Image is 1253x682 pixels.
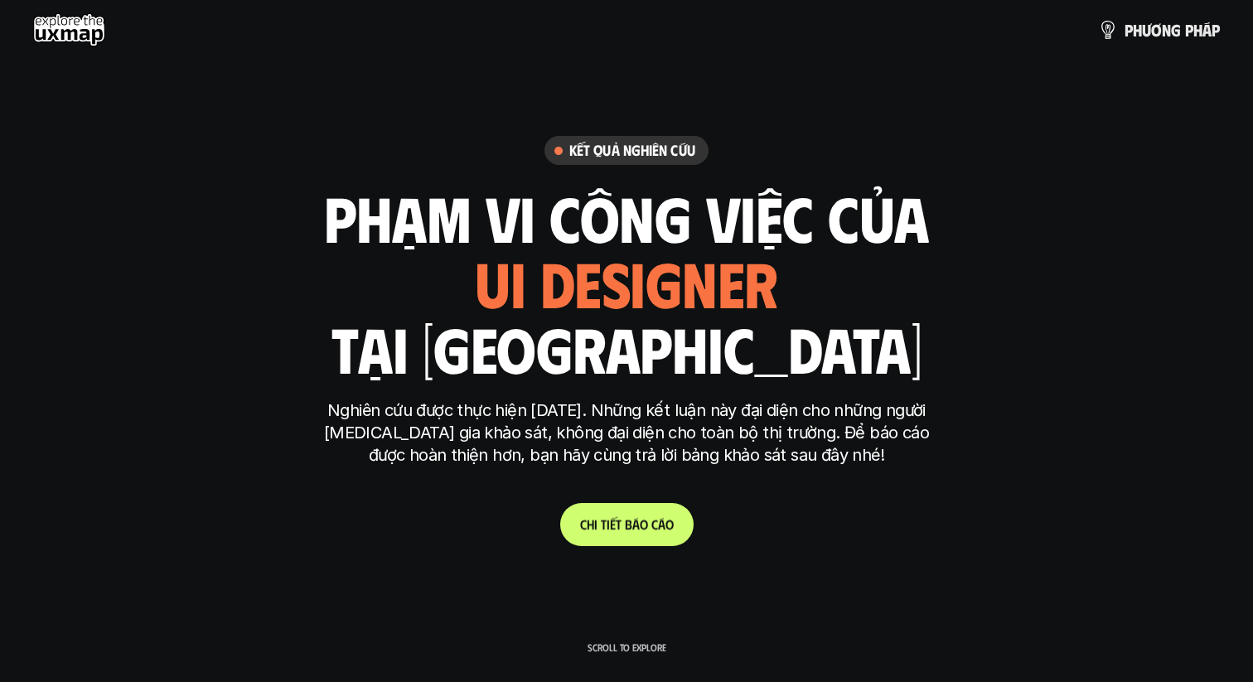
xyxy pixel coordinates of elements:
span: p [1185,21,1193,39]
span: p [1125,21,1133,39]
span: g [1171,21,1181,39]
span: n [1162,21,1171,39]
h1: phạm vi công việc của [324,182,929,252]
span: ơ [1151,21,1162,39]
span: p [1212,21,1220,39]
p: Nghiên cứu được thực hiện [DATE]. Những kết luận này đại diện cho những người [MEDICAL_DATA] gia ... [316,399,937,467]
span: h [1193,21,1202,39]
a: phươngpháp [1098,13,1220,46]
a: Chitiếtbáocáo [560,503,694,546]
h1: tại [GEOGRAPHIC_DATA] [331,313,922,383]
h6: Kết quả nghiên cứu [569,141,695,160]
span: á [1202,21,1212,39]
span: ư [1142,21,1151,39]
span: h [1133,21,1142,39]
p: Scroll to explore [588,641,666,653]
